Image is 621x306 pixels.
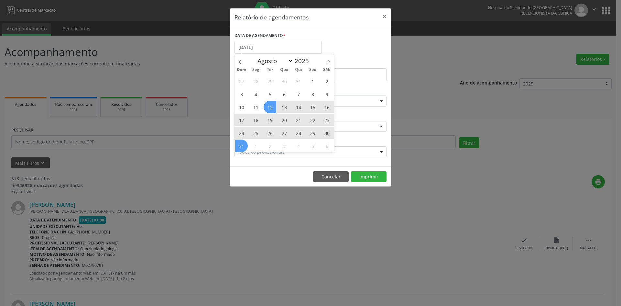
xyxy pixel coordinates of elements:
[378,8,391,24] button: Close
[264,140,276,152] span: Setembro 2, 2025
[306,114,319,126] span: Agosto 22, 2025
[264,101,276,113] span: Agosto 12, 2025
[306,75,319,87] span: Agosto 1, 2025
[321,114,333,126] span: Agosto 23, 2025
[235,114,248,126] span: Agosto 17, 2025
[278,127,290,139] span: Agosto 27, 2025
[234,41,322,54] input: Selecione uma data ou intervalo
[321,140,333,152] span: Setembro 6, 2025
[278,88,290,100] span: Agosto 6, 2025
[264,127,276,139] span: Agosto 26, 2025
[321,101,333,113] span: Agosto 16, 2025
[249,68,263,72] span: Seg
[306,68,320,72] span: Sex
[306,140,319,152] span: Setembro 5, 2025
[292,127,305,139] span: Agosto 28, 2025
[320,68,334,72] span: Sáb
[291,68,306,72] span: Qui
[234,31,285,41] label: DATA DE AGENDAMENTO
[351,171,387,182] button: Imprimir
[292,140,305,152] span: Setembro 4, 2025
[321,75,333,87] span: Agosto 2, 2025
[306,88,319,100] span: Agosto 8, 2025
[292,114,305,126] span: Agosto 21, 2025
[292,88,305,100] span: Agosto 7, 2025
[277,68,291,72] span: Qua
[235,101,248,113] span: Agosto 10, 2025
[292,101,305,113] span: Agosto 14, 2025
[278,101,290,113] span: Agosto 13, 2025
[313,171,349,182] button: Cancelar
[249,127,262,139] span: Agosto 25, 2025
[293,57,314,65] input: Year
[306,127,319,139] span: Agosto 29, 2025
[312,68,387,81] input: Selecione o horário final
[263,68,277,72] span: Ter
[235,140,248,152] span: Agosto 31, 2025
[264,75,276,87] span: Julho 29, 2025
[292,75,305,87] span: Julho 31, 2025
[249,140,262,152] span: Setembro 1, 2025
[278,140,290,152] span: Setembro 3, 2025
[234,68,249,72] span: Dom
[234,13,309,21] h5: Relatório de agendamentos
[312,58,387,68] label: ATÉ
[278,114,290,126] span: Agosto 20, 2025
[321,88,333,100] span: Agosto 9, 2025
[306,101,319,113] span: Agosto 15, 2025
[254,56,293,65] select: Month
[249,75,262,87] span: Julho 28, 2025
[249,88,262,100] span: Agosto 4, 2025
[249,101,262,113] span: Agosto 11, 2025
[264,114,276,126] span: Agosto 19, 2025
[321,127,333,139] span: Agosto 30, 2025
[235,127,248,139] span: Agosto 24, 2025
[249,114,262,126] span: Agosto 18, 2025
[264,88,276,100] span: Agosto 5, 2025
[278,75,290,87] span: Julho 30, 2025
[235,75,248,87] span: Julho 27, 2025
[235,88,248,100] span: Agosto 3, 2025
